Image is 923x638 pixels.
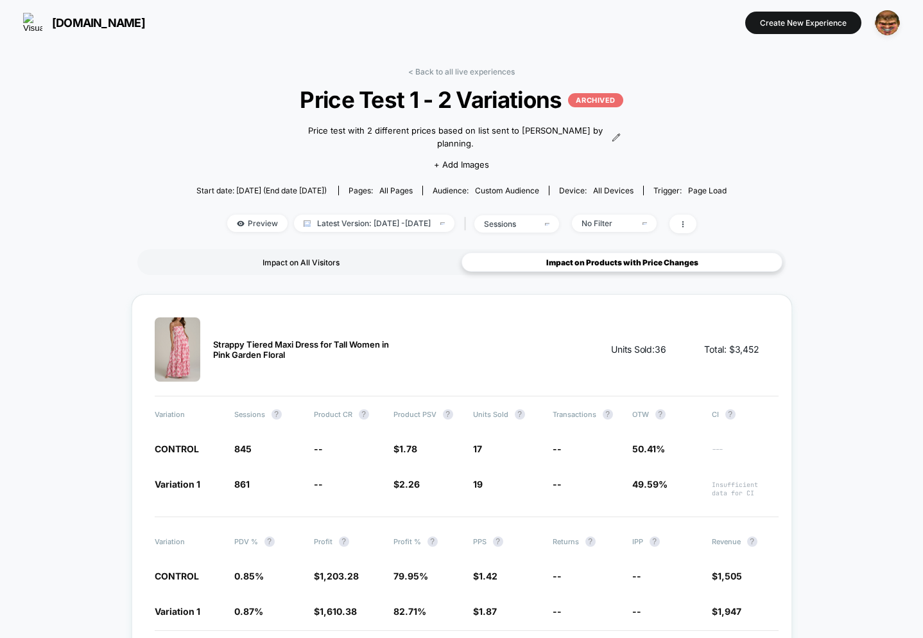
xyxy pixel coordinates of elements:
[515,409,525,420] button: ?
[234,536,301,547] span: PDV %
[393,536,460,547] span: Profit %
[643,222,647,225] img: end
[314,571,359,581] span: $1,203.28
[314,536,381,547] span: Profit
[475,186,539,195] span: Custom Audience
[213,339,406,360] span: Strappy Tiered Maxi Dress for Tall Women in Pink Garden Floral
[461,215,474,233] span: |
[473,571,497,581] span: $1.42
[264,536,275,547] button: ?
[427,536,438,547] button: ?
[688,186,727,195] span: Page Load
[871,10,904,36] button: ppic
[593,186,634,195] span: all devices
[712,481,779,497] span: Insufficient data for CI
[650,536,660,547] button: ?
[553,443,562,454] span: --
[553,606,562,617] span: --
[349,186,413,195] div: Pages:
[745,12,861,34] button: Create New Experience
[655,409,666,420] button: ?
[603,409,613,420] button: ?
[747,536,757,547] button: ?
[473,536,540,547] span: PPS
[585,536,596,547] button: ?
[632,571,641,581] span: --
[379,186,413,195] span: all pages
[484,219,535,229] div: sessions
[473,409,540,420] span: Units Sold
[549,186,643,195] span: Device:
[632,479,668,490] span: 49.59%
[294,215,454,232] span: Latest Version: [DATE] - [DATE]
[19,12,149,33] button: [DOMAIN_NAME]
[632,606,641,617] span: --
[493,536,503,547] button: ?
[712,409,779,420] span: CI
[155,606,200,617] span: Variation 1
[223,86,700,113] span: Price Test 1 - 2 Variations
[408,67,515,76] a: < Back to all live experiences
[473,443,482,454] span: 17
[234,443,252,454] span: 845
[141,253,461,272] div: Impact on All Visitors
[461,253,782,272] div: Impact on Products with Price Changes
[725,409,736,420] button: ?
[712,606,741,617] span: $1,947
[443,409,453,420] button: ?
[155,571,199,581] span: CONTROL
[234,606,263,617] span: 0.87%
[234,409,301,420] span: Sessions
[440,222,445,225] img: end
[359,409,369,420] button: ?
[155,479,200,490] span: Variation 1
[23,13,42,32] img: Visually logo
[553,409,619,420] span: Transactions
[712,571,742,581] span: $1,505
[568,93,623,107] p: ARCHIVED
[196,186,327,195] span: Start date: [DATE] (End date [DATE])
[314,443,323,454] span: --
[234,571,264,581] span: 0.85%
[393,606,426,617] span: 82.71%
[434,159,489,170] span: + Add Images
[582,218,633,228] div: No Filter
[155,409,221,420] span: Variation
[632,443,665,454] span: 50.41%
[473,479,483,490] span: 19
[314,606,357,617] span: $1,610.38
[393,443,417,454] span: $1.78
[875,10,900,35] img: ppic
[314,409,381,420] span: Product CR
[632,536,699,547] span: IPP
[712,536,779,547] span: Revenue
[653,186,727,195] div: Trigger:
[227,215,288,232] span: Preview
[704,343,759,356] span: Total: $ 3,452
[553,571,562,581] span: --
[314,479,323,490] span: --
[155,317,200,382] img: Strappy Tiered Maxi Dress for Tall Women in Pink Garden Floral
[52,16,145,30] span: [DOMAIN_NAME]
[473,606,497,617] span: $1.87
[393,479,420,490] span: $2.26
[632,409,699,420] span: OTW
[712,445,779,455] span: ---
[611,343,666,356] span: Units Sold: 36
[553,536,619,547] span: Returns
[304,220,311,227] img: calendar
[155,443,199,454] span: CONTROL
[339,536,349,547] button: ?
[433,186,539,195] div: Audience:
[272,409,282,420] button: ?
[155,536,221,547] span: Variation
[545,223,549,226] img: end
[234,479,250,490] span: 861
[302,125,608,150] span: Price test with 2 different prices based on list sent to [PERSON_NAME] by planning.
[553,479,562,490] span: --
[393,571,428,581] span: 79.95%
[393,409,460,420] span: Product PSV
